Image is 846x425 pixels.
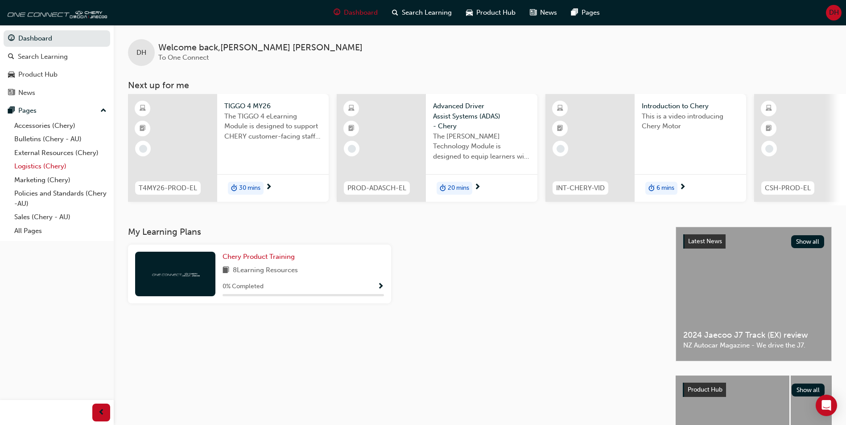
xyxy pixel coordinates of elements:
button: Pages [4,102,110,119]
span: book-icon [223,265,229,276]
button: Show all [792,384,825,396]
span: 30 mins [239,183,260,193]
span: prev-icon [98,407,105,418]
span: News [540,8,557,18]
span: 2024 Jaecoo J7 Track (EX) review [683,330,824,340]
a: Latest NewsShow all [683,234,824,249]
img: oneconnect [151,270,200,278]
span: Product Hub [476,8,516,18]
a: Accessories (Chery) [11,119,110,133]
span: The [PERSON_NAME] Technology Module is designed to equip learners with essential knowledge about ... [433,131,530,162]
span: next-icon [474,184,481,192]
span: guage-icon [8,35,15,43]
span: T4MY26-PROD-EL [139,183,197,193]
span: duration-icon [231,183,237,194]
span: booktick-icon [766,123,772,135]
span: NZ Autocar Magazine - We drive the J7. [683,340,824,351]
a: Logistics (Chery) [11,159,110,173]
span: pages-icon [571,7,578,18]
a: Latest NewsShow all2024 Jaecoo J7 Track (EX) reviewNZ Autocar Magazine - We drive the J7. [676,227,832,361]
span: Advanced Driver Assist Systems (ADAS) - Chery [433,101,530,131]
span: learningRecordVerb_NONE-icon [348,145,356,153]
img: oneconnect [4,4,107,21]
span: guage-icon [334,7,340,18]
span: 6 mins [656,183,674,193]
a: Policies and Standards (Chery -AU) [11,187,110,210]
span: Pages [582,8,600,18]
span: Show Progress [377,283,384,291]
a: search-iconSearch Learning [385,4,459,22]
span: car-icon [466,7,473,18]
a: All Pages [11,224,110,238]
span: next-icon [679,184,686,192]
a: News [4,85,110,101]
a: T4MY26-PROD-ELTIGGO 4 MY26The TIGGO 4 eLearning Module is designed to support CHERY customer-faci... [128,94,329,202]
span: learningResourceType_ELEARNING-icon [140,103,146,114]
span: learningRecordVerb_NONE-icon [139,145,147,153]
span: car-icon [8,71,15,79]
span: Search Learning [402,8,452,18]
a: Marketing (Chery) [11,173,110,187]
span: search-icon [392,7,398,18]
span: next-icon [265,184,272,192]
button: DH [826,5,842,20]
span: This is a video introducing Chery Motor [642,111,739,131]
a: Dashboard [4,30,110,47]
span: To One Connect [158,53,209,61]
a: car-iconProduct Hub [459,4,523,22]
span: learningRecordVerb_NONE-icon [765,145,773,153]
span: DH [136,48,146,58]
button: Show Progress [377,281,384,292]
span: search-icon [8,53,14,61]
span: Dashboard [344,8,378,18]
span: Welcome back , [PERSON_NAME] [PERSON_NAME] [158,43,363,53]
a: Search Learning [4,49,110,65]
span: DH [829,8,839,18]
div: Open Intercom Messenger [816,395,837,416]
a: guage-iconDashboard [326,4,385,22]
button: Show all [791,235,825,248]
span: TIGGO 4 MY26 [224,101,322,111]
a: External Resources (Chery) [11,146,110,160]
button: DashboardSearch LearningProduct HubNews [4,29,110,102]
span: Product Hub [688,386,722,393]
span: 8 Learning Resources [233,265,298,276]
span: booktick-icon [348,123,355,135]
h3: My Learning Plans [128,227,661,237]
a: pages-iconPages [564,4,607,22]
span: 20 mins [448,183,469,193]
div: Pages [18,106,37,116]
span: news-icon [530,7,536,18]
span: PROD-ADASCH-EL [347,183,406,193]
a: Product HubShow all [683,383,825,397]
span: booktick-icon [140,123,146,135]
span: Introduction to Chery [642,101,739,111]
span: Chery Product Training [223,253,295,261]
a: Chery Product Training [223,252,298,262]
span: duration-icon [440,183,446,194]
span: learningRecordVerb_NONE-icon [557,145,565,153]
span: The TIGGO 4 eLearning Module is designed to support CHERY customer-facing staff with the product ... [224,111,322,142]
span: duration-icon [648,183,655,194]
a: Bulletins (Chery - AU) [11,132,110,146]
span: learningResourceType_ELEARNING-icon [348,103,355,114]
span: INT-CHERY-VID [556,183,605,193]
span: Latest News [688,237,722,245]
a: Sales (Chery - AU) [11,210,110,224]
h3: Next up for me [114,80,846,90]
span: news-icon [8,89,15,97]
span: learningResourceType_ELEARNING-icon [557,103,563,114]
a: INT-CHERY-VIDIntroduction to CheryThis is a video introducing Chery Motorduration-icon6 mins [545,94,746,202]
a: Product Hub [4,66,110,83]
span: pages-icon [8,107,15,115]
span: CSH-PROD-EL [765,183,811,193]
a: PROD-ADASCH-ELAdvanced Driver Assist Systems (ADAS) - CheryThe [PERSON_NAME] Technology Module is... [337,94,537,202]
div: News [18,88,35,98]
span: learningResourceType_ELEARNING-icon [766,103,772,114]
span: up-icon [100,105,107,117]
span: 0 % Completed [223,282,264,292]
span: booktick-icon [557,123,563,135]
a: news-iconNews [523,4,564,22]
